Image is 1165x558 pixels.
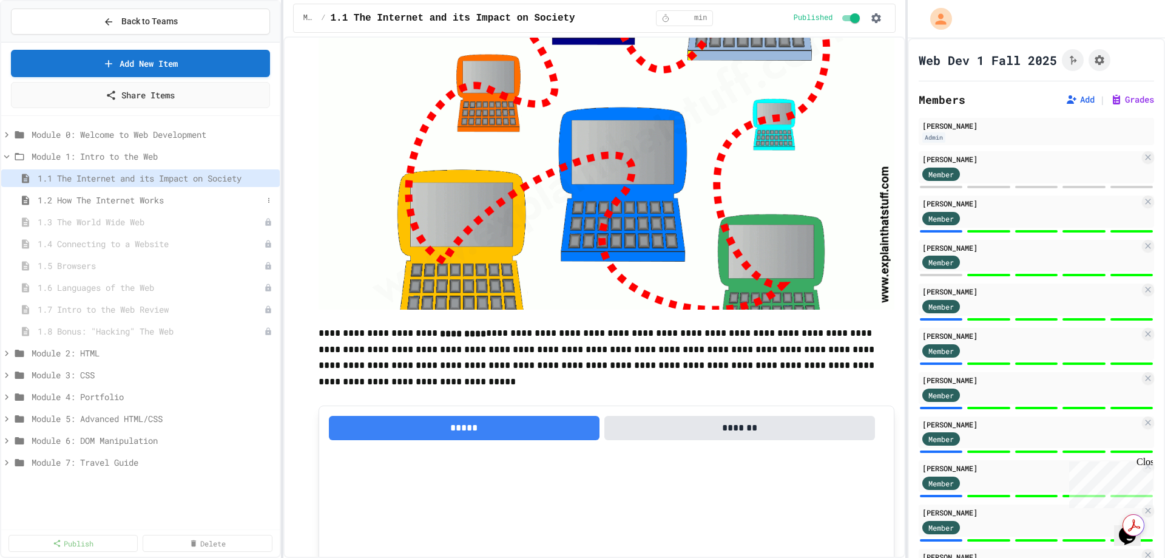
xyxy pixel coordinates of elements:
[928,522,954,533] span: Member
[38,281,264,294] span: 1.6 Languages of the Web
[264,262,272,270] div: Unpublished
[121,15,178,28] span: Back to Teams
[32,347,275,359] span: Module 2: HTML
[264,305,272,314] div: Unpublished
[303,13,317,23] span: Module 1: Intro to the Web
[1089,49,1110,71] button: Assignment Settings
[922,198,1140,209] div: [PERSON_NAME]
[38,172,275,185] span: 1.1 The Internet and its Impact on Society
[928,434,954,444] span: Member
[264,218,272,226] div: Unpublished
[38,303,264,316] span: 1.7 Intro to the Web Review
[1062,49,1084,71] button: Click to see fork details
[922,286,1140,297] div: [PERSON_NAME]
[11,82,270,108] a: Share Items
[922,120,1150,131] div: [PERSON_NAME]
[32,150,275,163] span: Module 1: Intro to the Web
[928,213,954,224] span: Member
[928,390,954,401] span: Member
[264,240,272,248] div: Unpublished
[38,216,264,228] span: 1.3 The World Wide Web
[919,91,965,108] h2: Members
[8,535,138,552] a: Publish
[32,434,275,447] span: Module 6: DOM Manipulation
[928,169,954,180] span: Member
[922,330,1140,341] div: [PERSON_NAME]
[32,128,275,141] span: Module 0: Welcome to Web Development
[38,194,263,206] span: 1.2 How The Internet Works
[922,507,1140,518] div: [PERSON_NAME]
[264,327,272,336] div: Unpublished
[928,301,954,312] span: Member
[32,456,275,469] span: Module 7: Travel Guide
[5,5,84,77] div: Chat with us now!Close
[32,369,275,381] span: Module 3: CSS
[919,52,1057,69] h1: Web Dev 1 Fall 2025
[330,11,575,26] span: 1.1 The Internet and its Impact on Society
[1099,92,1106,107] span: |
[694,13,707,23] span: min
[38,237,264,250] span: 1.4 Connecting to a Website
[917,5,955,33] div: My Account
[928,257,954,268] span: Member
[928,345,954,356] span: Member
[922,419,1140,430] div: [PERSON_NAME]
[38,325,264,338] span: 1.8 Bonus: "Hacking" The Web
[922,375,1140,386] div: [PERSON_NAME]
[321,13,325,23] span: /
[263,194,275,206] button: More options
[928,478,954,489] span: Member
[32,390,275,403] span: Module 4: Portfolio
[922,132,945,143] div: Admin
[794,13,833,23] span: Published
[32,412,275,425] span: Module 5: Advanced HTML/CSS
[922,242,1140,253] div: [PERSON_NAME]
[1065,94,1095,106] button: Add
[1114,509,1153,546] iframe: chat widget
[922,154,1140,165] div: [PERSON_NAME]
[38,259,264,272] span: 1.5 Browsers
[1064,457,1153,508] iframe: chat widget
[794,11,862,26] div: Content is published and visible to students
[264,284,272,292] div: Unpublished
[11,9,270,35] button: Back to Teams
[11,50,270,77] a: Add New Item
[143,535,272,552] a: Delete
[1110,94,1154,106] button: Grades
[922,463,1140,474] div: [PERSON_NAME]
